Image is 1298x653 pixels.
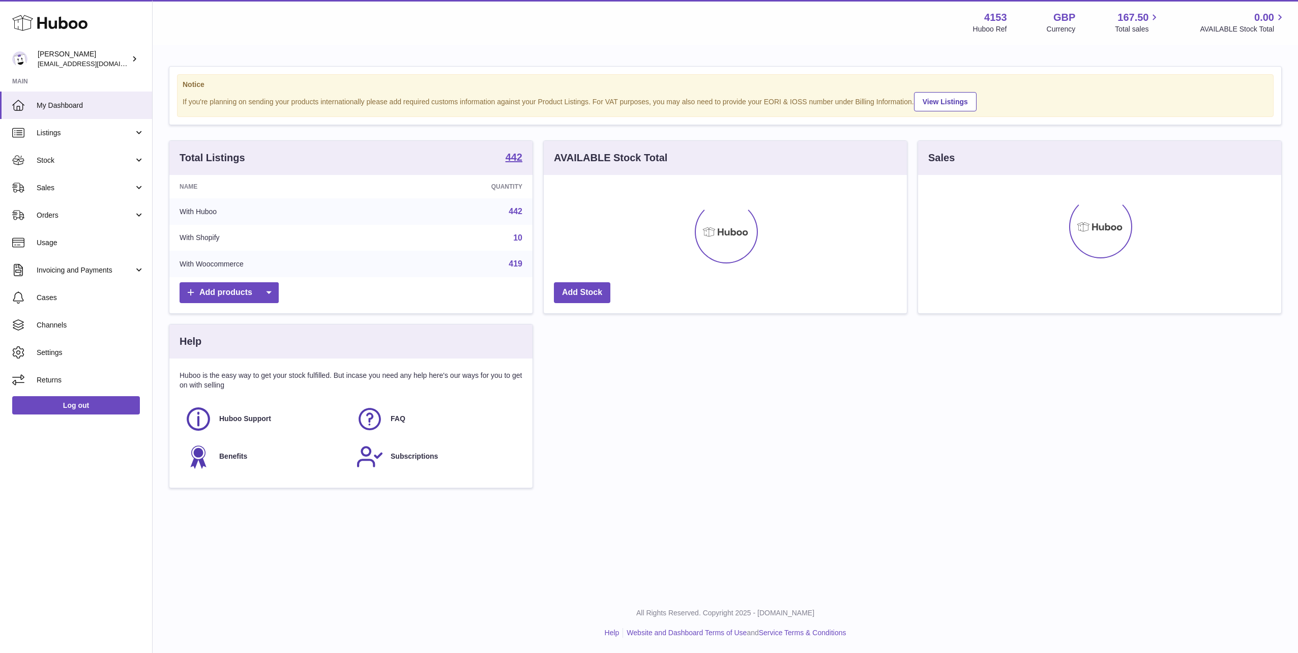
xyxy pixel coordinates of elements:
a: FAQ [356,405,517,433]
span: Usage [37,238,144,248]
span: Invoicing and Payments [37,265,134,275]
div: Huboo Ref [973,24,1007,34]
a: Website and Dashboard Terms of Use [627,629,747,637]
div: If you're planning on sending your products internationally please add required customs informati... [183,91,1268,111]
a: View Listings [914,92,977,111]
a: 442 [506,152,522,164]
strong: 442 [506,152,522,162]
h3: AVAILABLE Stock Total [554,151,667,165]
th: Quantity [395,175,533,198]
span: My Dashboard [37,101,144,110]
p: All Rights Reserved. Copyright 2025 - [DOMAIN_NAME] [161,608,1290,618]
strong: Notice [183,80,1268,90]
span: Listings [37,128,134,138]
td: With Huboo [169,198,395,225]
a: Add products [180,282,279,303]
strong: 4153 [984,11,1007,24]
td: With Shopify [169,225,395,251]
span: Returns [37,375,144,385]
span: Orders [37,211,134,220]
div: Currency [1047,24,1076,34]
span: 0.00 [1254,11,1274,24]
span: Settings [37,348,144,358]
a: Service Terms & Conditions [759,629,846,637]
li: and [623,628,846,638]
a: Log out [12,396,140,414]
a: 10 [513,233,522,242]
span: Benefits [219,452,247,461]
a: 0.00 AVAILABLE Stock Total [1200,11,1286,34]
a: 419 [509,259,522,268]
span: [EMAIL_ADDRESS][DOMAIN_NAME] [38,60,150,68]
img: sales@kasefilters.com [12,51,27,67]
a: 442 [509,207,522,216]
h3: Sales [928,151,955,165]
span: AVAILABLE Stock Total [1200,24,1286,34]
span: Stock [37,156,134,165]
a: Help [605,629,619,637]
a: Huboo Support [185,405,346,433]
a: Add Stock [554,282,610,303]
span: Sales [37,183,134,193]
a: Benefits [185,443,346,470]
div: [PERSON_NAME] [38,49,129,69]
span: 167.50 [1117,11,1148,24]
a: 167.50 Total sales [1115,11,1160,34]
td: With Woocommerce [169,251,395,277]
span: Huboo Support [219,414,271,424]
h3: Help [180,335,201,348]
span: FAQ [391,414,405,424]
h3: Total Listings [180,151,245,165]
th: Name [169,175,395,198]
span: Subscriptions [391,452,438,461]
span: Channels [37,320,144,330]
a: Subscriptions [356,443,517,470]
strong: GBP [1053,11,1075,24]
span: Cases [37,293,144,303]
p: Huboo is the easy way to get your stock fulfilled. But incase you need any help here's our ways f... [180,371,522,390]
span: Total sales [1115,24,1160,34]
